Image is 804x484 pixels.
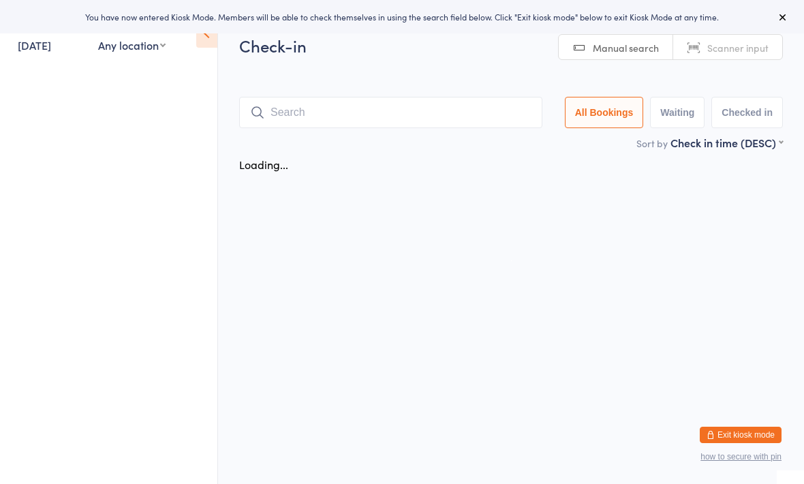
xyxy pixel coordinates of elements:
[711,97,783,128] button: Checked in
[593,41,659,55] span: Manual search
[707,41,769,55] span: Scanner input
[239,34,783,57] h2: Check-in
[98,37,166,52] div: Any location
[239,97,542,128] input: Search
[670,135,783,150] div: Check in time (DESC)
[700,452,782,462] button: how to secure with pin
[636,136,668,150] label: Sort by
[700,427,782,443] button: Exit kiosk mode
[565,97,644,128] button: All Bookings
[650,97,705,128] button: Waiting
[239,157,288,172] div: Loading...
[22,11,782,22] div: You have now entered Kiosk Mode. Members will be able to check themselves in using the search fie...
[18,37,51,52] a: [DATE]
